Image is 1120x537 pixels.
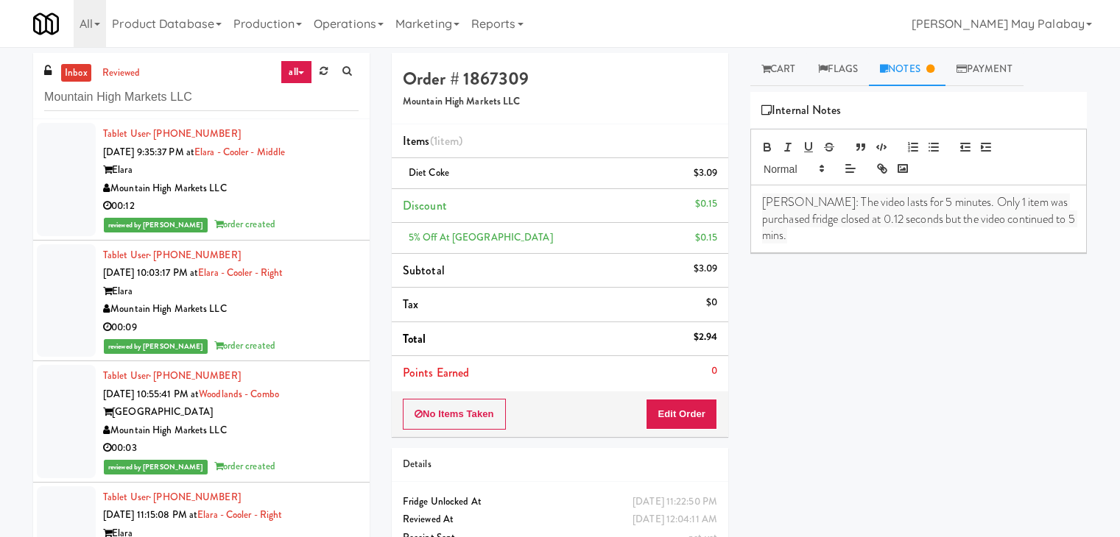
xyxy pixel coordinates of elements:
span: Total [403,330,426,347]
div: $3.09 [694,260,718,278]
a: all [281,60,311,84]
div: Mountain High Markets LLC [103,422,359,440]
li: Tablet User· [PHONE_NUMBER][DATE] 10:55:41 PM atWoodlands - Combo[GEOGRAPHIC_DATA]Mountain High M... [33,361,370,483]
span: Internal Notes [761,99,842,121]
span: (1 ) [430,132,463,149]
span: Points Earned [403,364,469,381]
div: [DATE] 11:22:50 PM [633,493,717,511]
div: 00:03 [103,439,359,458]
span: [DATE] 9:35:37 PM at [103,145,194,159]
a: Tablet User· [PHONE_NUMBER] [103,369,241,383]
span: [DATE] 10:03:17 PM at [103,266,198,280]
span: Tax [403,296,418,313]
li: Tablet User· [PHONE_NUMBER][DATE] 10:03:17 PM atElara - Cooler - RightElaraMountain High Markets ... [33,241,370,362]
div: Elara [103,282,359,301]
span: order created [214,338,275,352]
a: Tablet User· [PHONE_NUMBER] [103,248,241,262]
span: · [PHONE_NUMBER] [149,490,241,504]
div: Details [403,455,717,474]
span: · [PHONE_NUMBER] [149,127,241,141]
h5: Mountain High Markets LLC [403,96,717,107]
img: Micromart [33,11,59,37]
span: · [PHONE_NUMBER] [149,369,241,383]
span: Diet Coke [409,166,449,179]
div: [DATE] 12:04:11 AM [633,511,717,529]
a: Elara - Cooler - Right [198,266,283,280]
div: [GEOGRAPHIC_DATA] [103,403,359,422]
div: 00:12 [103,197,359,216]
div: Reviewed At [403,511,717,529]
div: Mountain High Markets LLC [103,179,359,198]
a: Payment [945,53,1024,86]
span: · [PHONE_NUMBER] [149,248,241,262]
a: Notes [869,53,945,86]
a: reviewed [99,64,144,82]
span: [PERSON_NAME]: The video lasts for 5 minutes. Only 1 item was purchased fridge closed at 0.12 sec... [762,193,1077,243]
div: $0.15 [695,229,718,247]
div: Mountain High Markets LLC [103,300,359,319]
a: inbox [61,64,91,82]
button: No Items Taken [403,399,506,430]
span: [DATE] 10:55:41 PM at [103,387,199,401]
input: Search vision orders [44,84,359,111]
ng-pluralize: item [437,132,459,149]
li: Tablet User· [PHONE_NUMBER][DATE] 9:35:37 PM atElara - Cooler - MiddleElaraMountain High Markets ... [33,119,370,241]
div: $3.09 [694,164,718,182]
a: Woodlands - Combo [199,387,279,401]
div: Elara [103,161,359,179]
span: Items [403,132,462,149]
span: Subtotal [403,262,445,279]
button: Edit Order [646,399,717,430]
a: Cart [750,53,807,86]
div: $0 [706,294,717,312]
div: 0 [711,362,717,380]
a: Tablet User· [PHONE_NUMBER] [103,490,241,504]
span: reviewed by [PERSON_NAME] [104,218,208,232]
a: Elara - Cooler - Right [197,508,282,522]
span: reviewed by [PERSON_NAME] [104,460,208,474]
span: 5% Off at [GEOGRAPHIC_DATA] [409,230,553,244]
span: order created [214,217,275,231]
span: Discount [403,197,447,214]
span: [DATE] 11:15:08 PM at [103,508,197,522]
h4: Order # 1867309 [403,69,717,88]
div: Fridge Unlocked At [403,493,717,511]
a: Elara - Cooler - Middle [194,145,285,159]
div: $2.94 [694,328,718,346]
a: Tablet User· [PHONE_NUMBER] [103,127,241,141]
div: 00:09 [103,319,359,337]
span: order created [214,459,275,473]
a: Flags [807,53,870,86]
span: reviewed by [PERSON_NAME] [104,339,208,354]
div: $0.15 [695,195,718,213]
